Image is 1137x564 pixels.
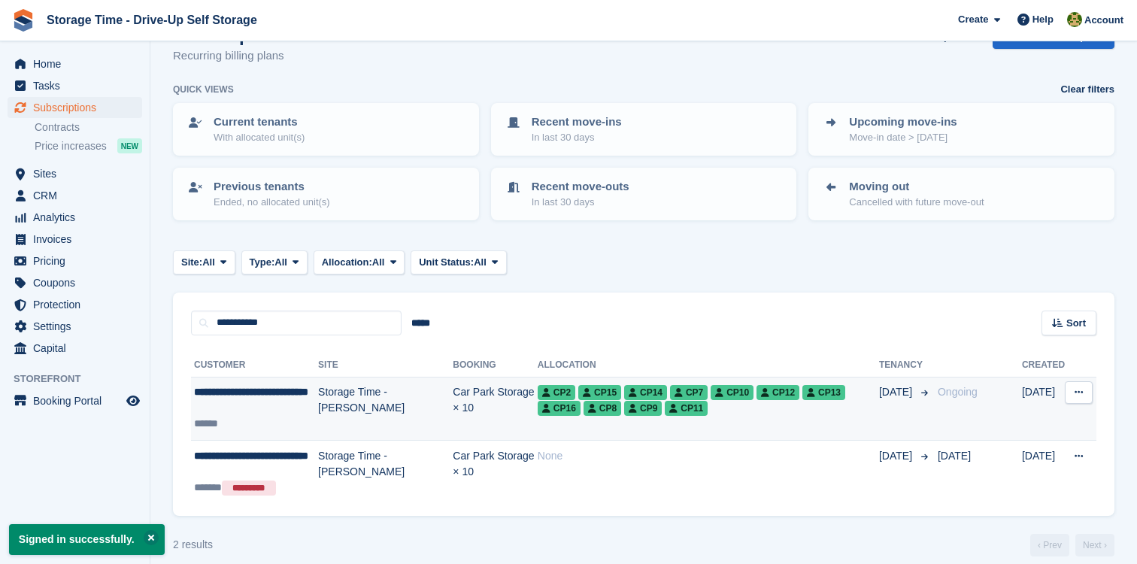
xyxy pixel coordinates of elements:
[8,272,142,293] a: menu
[474,255,487,270] span: All
[33,390,123,411] span: Booking Portal
[810,169,1113,219] a: Moving out Cancelled with future move-out
[35,138,142,154] a: Price increases NEW
[1084,13,1123,28] span: Account
[1060,82,1114,97] a: Clear filters
[538,353,879,378] th: Allocation
[1066,316,1086,331] span: Sort
[318,377,453,441] td: Storage Time - [PERSON_NAME]
[202,255,215,270] span: All
[1075,534,1114,556] a: Next
[214,178,330,196] p: Previous tenants
[33,316,123,337] span: Settings
[1030,534,1069,556] a: Previous
[802,385,845,400] span: CP13
[117,138,142,153] div: NEW
[124,392,142,410] a: Preview store
[453,441,538,504] td: Car Park Storage × 10
[33,272,123,293] span: Coupons
[493,169,796,219] a: Recent move-outs In last 30 days
[250,255,275,270] span: Type:
[8,316,142,337] a: menu
[1022,441,1065,504] td: [DATE]
[191,353,318,378] th: Customer
[1022,353,1065,378] th: Created
[538,385,575,400] span: CP2
[453,377,538,441] td: Car Park Storage × 10
[879,353,932,378] th: Tenancy
[8,53,142,74] a: menu
[624,385,667,400] span: CP14
[241,250,308,275] button: Type: All
[35,139,107,153] span: Price increases
[314,250,405,275] button: Allocation: All
[849,195,984,210] p: Cancelled with future move-out
[938,450,971,462] span: [DATE]
[493,105,796,154] a: Recent move-ins In last 30 days
[33,53,123,74] span: Home
[372,255,385,270] span: All
[274,255,287,270] span: All
[173,83,234,96] h6: Quick views
[214,114,305,131] p: Current tenants
[665,401,708,416] span: CP11
[1032,12,1054,27] span: Help
[8,97,142,118] a: menu
[318,441,453,504] td: Storage Time - [PERSON_NAME]
[173,537,213,553] div: 2 results
[33,250,123,271] span: Pricing
[411,250,506,275] button: Unit Status: All
[33,163,123,184] span: Sites
[33,97,123,118] span: Subscriptions
[12,9,35,32] img: stora-icon-8386f47178a22dfd0bd8f6a31ec36ba5ce8667c1dd55bd0f319d3a0aa187defe.svg
[849,178,984,196] p: Moving out
[584,401,621,416] span: CP8
[174,169,478,219] a: Previous tenants Ended, no allocated unit(s)
[756,385,799,400] span: CP12
[181,255,202,270] span: Site:
[8,185,142,206] a: menu
[8,229,142,250] a: menu
[879,384,915,400] span: [DATE]
[8,250,142,271] a: menu
[8,390,142,411] a: menu
[538,401,581,416] span: CP16
[173,47,293,65] p: Recurring billing plans
[532,195,629,210] p: In last 30 days
[9,524,165,555] p: Signed in successfully.
[33,338,123,359] span: Capital
[670,385,708,400] span: CP7
[174,105,478,154] a: Current tenants With allocated unit(s)
[538,448,879,464] div: None
[41,8,263,32] a: Storage Time - Drive-Up Self Storage
[1027,534,1117,556] nav: Page
[1067,12,1082,27] img: Zain Sarwar
[849,114,957,131] p: Upcoming move-ins
[578,385,621,400] span: CP15
[8,338,142,359] a: menu
[958,12,988,27] span: Create
[532,130,622,145] p: In last 30 days
[8,163,142,184] a: menu
[624,401,662,416] span: CP9
[8,207,142,228] a: menu
[35,120,142,135] a: Contracts
[33,294,123,315] span: Protection
[849,130,957,145] p: Move-in date > [DATE]
[810,105,1113,154] a: Upcoming move-ins Move-in date > [DATE]
[532,178,629,196] p: Recent move-outs
[711,385,753,400] span: CP10
[453,353,538,378] th: Booking
[33,207,123,228] span: Analytics
[322,255,372,270] span: Allocation:
[214,130,305,145] p: With allocated unit(s)
[214,195,330,210] p: Ended, no allocated unit(s)
[1022,377,1065,441] td: [DATE]
[33,229,123,250] span: Invoices
[419,255,474,270] span: Unit Status:
[532,114,622,131] p: Recent move-ins
[33,185,123,206] span: CRM
[8,75,142,96] a: menu
[33,75,123,96] span: Tasks
[879,448,915,464] span: [DATE]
